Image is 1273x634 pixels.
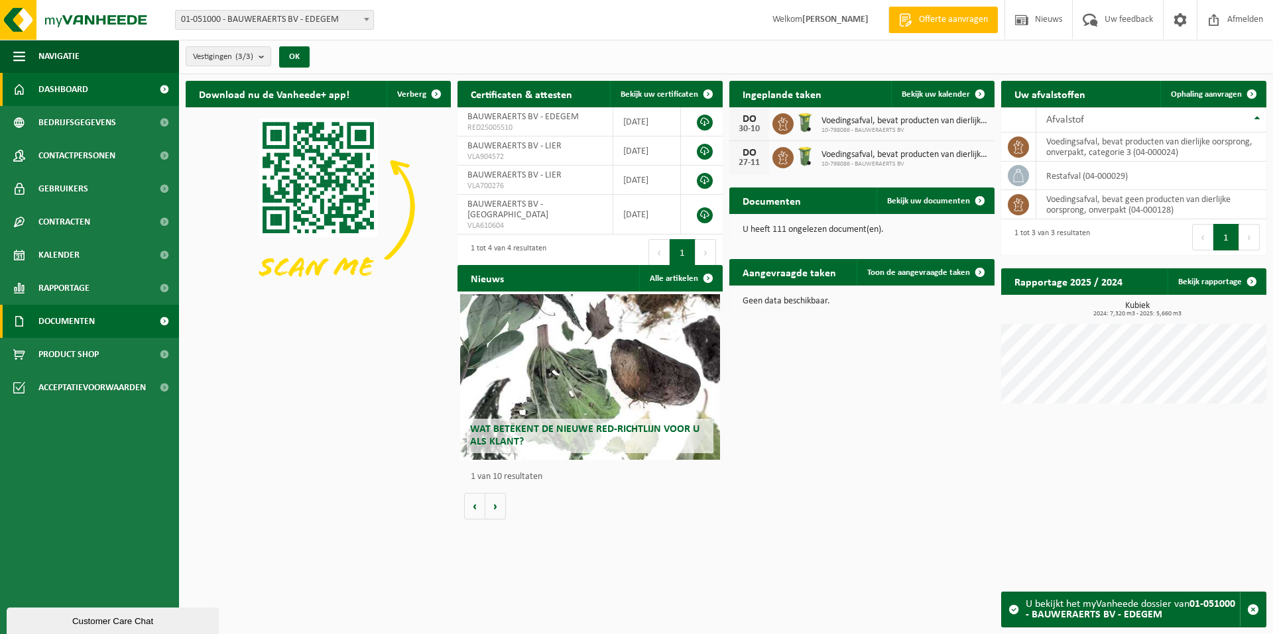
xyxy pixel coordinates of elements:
[38,73,88,106] span: Dashboard
[821,160,988,168] span: 10-798086 - BAUWERAERTS BV
[743,297,981,306] p: Geen data beschikbaar.
[736,114,762,125] div: DO
[467,221,603,231] span: VLA610604
[467,152,603,162] span: VLA904572
[470,424,699,447] span: Wat betekent de nieuwe RED-richtlijn voor u als klant?
[736,158,762,168] div: 27-11
[279,46,310,68] button: OK
[467,141,562,151] span: BAUWERAERTS BV - LIER
[613,195,681,235] td: [DATE]
[821,127,988,134] span: 10-798086 - BAUWERAERTS BV
[471,472,716,482] p: 1 van 10 resultaten
[613,107,681,136] td: [DATE]
[38,338,99,371] span: Product Shop
[38,172,88,205] span: Gebruikers
[38,272,90,305] span: Rapportage
[1160,81,1265,107] a: Ophaling aanvragen
[186,46,271,66] button: Vestigingen(3/3)
[457,265,517,291] h2: Nieuws
[7,605,221,634] iframe: chat widget
[821,150,988,160] span: Voedingsafval, bevat producten van dierlijke oorsprong, onverpakt, categorie 3
[175,10,374,30] span: 01-051000 - BAUWERAERTS BV - EDEGEM
[1171,90,1242,99] span: Ophaling aanvragen
[821,116,988,127] span: Voedingsafval, bevat producten van dierlijke oorsprong, onverpakt, categorie 3
[467,181,603,191] span: VLA700276
[38,238,80,272] span: Kalender
[736,148,762,158] div: DO
[1036,132,1266,162] td: voedingsafval, bevat producten van dierlijke oorsprong, onverpakt, categorie 3 (04-000024)
[387,81,450,107] button: Verberg
[729,81,835,107] h2: Ingeplande taken
[467,199,548,220] span: BAUWERAERTS BV - [GEOGRAPHIC_DATA]
[1008,301,1266,317] h3: Kubiek
[186,107,451,306] img: Download de VHEPlus App
[888,7,998,33] a: Offerte aanvragen
[1026,592,1240,627] div: U bekijkt het myVanheede dossier van
[610,81,721,107] a: Bekijk uw certificaten
[38,205,90,238] span: Contracten
[397,90,426,99] span: Verberg
[613,166,681,195] td: [DATE]
[467,112,579,122] span: BAUWERAERTS BV - EDEGEM
[1168,268,1265,295] a: Bekijk rapportage
[621,90,698,99] span: Bekijk uw certificaten
[1008,311,1266,317] span: 2024: 7,320 m3 - 2025: 5,660 m3
[235,52,253,61] count: (3/3)
[186,81,363,107] h2: Download nu de Vanheede+ app!
[794,145,816,168] img: WB-0140-HPE-GN-50
[696,239,716,266] button: Next
[1036,190,1266,219] td: voedingsafval, bevat geen producten van dierlijke oorsprong, onverpakt (04-000128)
[743,225,981,235] p: U heeft 111 ongelezen document(en).
[193,47,253,67] span: Vestigingen
[1036,162,1266,190] td: restafval (04-000029)
[38,139,115,172] span: Contactpersonen
[867,268,970,277] span: Toon de aangevraagde taken
[729,259,849,285] h2: Aangevraagde taken
[467,123,603,133] span: RED25005510
[1046,115,1084,125] span: Afvalstof
[736,125,762,134] div: 30-10
[1192,224,1213,250] button: Previous
[485,493,506,519] button: Volgende
[613,136,681,166] td: [DATE]
[460,294,720,460] a: Wat betekent de nieuwe RED-richtlijn voor u als klant?
[857,259,993,286] a: Toon de aangevraagde taken
[1008,223,1090,252] div: 1 tot 3 van 3 resultaten
[1026,599,1235,620] strong: 01-051000 - BAUWERAERTS BV - EDEGEM
[877,187,993,214] a: Bekijk uw documenten
[902,90,970,99] span: Bekijk uw kalender
[1213,224,1239,250] button: 1
[1239,224,1260,250] button: Next
[794,111,816,134] img: WB-0140-HPE-GN-50
[1001,268,1136,294] h2: Rapportage 2025 / 2024
[464,493,485,519] button: Vorige
[38,371,146,404] span: Acceptatievoorwaarden
[916,13,991,26] span: Offerte aanvragen
[464,238,546,267] div: 1 tot 4 van 4 resultaten
[38,305,95,338] span: Documenten
[648,239,670,266] button: Previous
[457,81,585,107] h2: Certificaten & attesten
[38,40,80,73] span: Navigatie
[1001,81,1099,107] h2: Uw afvalstoffen
[670,239,696,266] button: 1
[729,187,814,213] h2: Documenten
[467,170,562,180] span: BAUWERAERTS BV - LIER
[891,81,993,107] a: Bekijk uw kalender
[38,106,116,139] span: Bedrijfsgegevens
[887,197,970,205] span: Bekijk uw documenten
[639,265,721,291] a: Alle artikelen
[802,15,869,25] strong: [PERSON_NAME]
[176,11,373,29] span: 01-051000 - BAUWERAERTS BV - EDEGEM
